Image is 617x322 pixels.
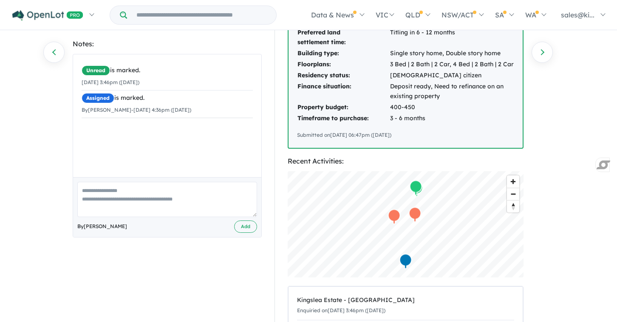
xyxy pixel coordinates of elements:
button: Zoom out [507,188,519,200]
div: Kingslea Estate - [GEOGRAPHIC_DATA] [297,295,514,305]
td: Preferred land settlement time: [297,27,390,48]
input: Try estate name, suburb, builder or developer [129,6,275,24]
td: Property budget: [297,102,390,113]
span: Unread [82,65,110,76]
div: Map marker [410,181,423,197]
td: [DEMOGRAPHIC_DATA] citizen [390,70,514,81]
div: Notes: [73,38,262,50]
div: Submitted on [DATE] 06:47pm ([DATE]) [297,131,514,139]
td: Deposit ready, Need to refinance on an existing property [390,81,514,102]
td: Finance situation: [297,81,390,102]
td: Timeframe to purchase: [297,113,390,124]
button: Reset bearing to north [507,200,519,212]
button: Add [234,220,257,233]
td: Floorplans: [297,59,390,70]
td: Residency status: [297,70,390,81]
span: Reset bearing to north [507,201,519,212]
div: Map marker [399,253,412,269]
small: By [PERSON_NAME] - [DATE] 4:36pm ([DATE]) [82,107,191,113]
button: Zoom in [507,175,519,188]
img: Openlot PRO Logo White [12,10,83,21]
canvas: Map [288,171,524,277]
td: 400-450 [390,102,514,113]
div: Recent Activities: [288,155,524,167]
td: Building type: [297,48,390,59]
div: is marked. [82,93,253,103]
small: [DATE] 3:46pm ([DATE]) [82,79,139,85]
span: sales@ki... [561,11,594,19]
span: Assigned [82,93,114,103]
a: Kingslea Estate - [GEOGRAPHIC_DATA]Enquiried on[DATE] 3:46pm ([DATE]) [297,291,514,320]
td: Single story home, Double story home [390,48,514,59]
div: Map marker [409,206,422,222]
div: Map marker [410,180,422,195]
td: 3 - 6 months [390,113,514,124]
div: Map marker [388,209,401,224]
td: 3 Bed | 2 Bath | 2 Car, 4 Bed | 2 Bath | 2 Car [390,59,514,70]
small: Enquiried on [DATE] 3:46pm ([DATE]) [297,307,385,314]
span: By [PERSON_NAME] [77,222,127,231]
td: Titling in 6 - 12 months [390,27,514,48]
div: is marked. [82,65,253,76]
